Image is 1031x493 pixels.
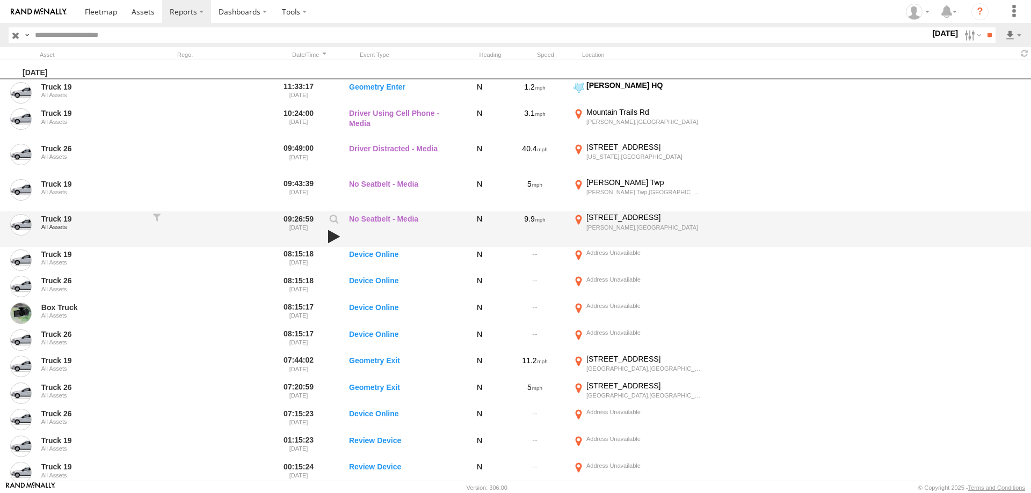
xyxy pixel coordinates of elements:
label: Search Query [23,27,31,43]
label: Click to View Event Location [571,178,706,211]
div: 5 [503,381,567,406]
i: ? [971,3,989,20]
div: [STREET_ADDRESS] [586,354,704,364]
a: Truck 19 [41,356,146,365]
div: N [461,381,498,406]
div: All Assets [41,339,146,345]
label: Click to View Event Location [571,407,706,432]
div: [PERSON_NAME] Twp [586,178,704,187]
label: 10:24:00 [DATE] [278,107,319,141]
div: 5 [503,178,567,211]
div: N [461,354,498,379]
div: N [461,212,498,246]
div: N [461,434,498,459]
label: Search Filter Options [960,27,983,43]
label: Review Device [349,434,456,459]
label: 09:26:59 [DATE] [278,212,319,246]
a: Truck 19 [41,436,146,445]
label: [DATE] [930,27,960,39]
div: All Assets [41,312,146,319]
div: All Assets [41,365,146,372]
label: Device Online [349,407,456,432]
label: 09:49:00 [DATE] [278,142,319,175]
div: N [461,107,498,141]
a: Truck 19 [41,462,146,472]
label: 09:43:39 [DATE] [278,178,319,211]
label: 08:15:17 [DATE] [278,328,319,352]
div: All Assets [41,418,146,425]
div: [US_STATE],[GEOGRAPHIC_DATA] [586,153,704,160]
div: 40.4 [503,142,567,175]
label: 11:33:17 [DATE] [278,80,319,105]
label: View Event Parameters [325,214,343,229]
div: All Assets [41,445,146,452]
label: Review Device [349,461,456,485]
a: Box Truck [41,303,146,312]
label: No Seatbelt - Media [349,178,456,211]
label: 07:44:02 [DATE] [278,354,319,379]
div: [PERSON_NAME],[GEOGRAPHIC_DATA] [586,118,704,126]
div: N [461,407,498,432]
div: Samantha Graf [902,4,933,20]
label: 00:15:24 [DATE] [278,461,319,485]
label: Driver Distracted - Media [349,142,456,175]
a: Truck 26 [41,409,146,418]
label: 08:15:18 [DATE] [278,248,319,273]
label: Click to View Event Location [571,301,706,326]
div: N [461,461,498,485]
div: Click to Sort [289,51,330,58]
label: Click to View Event Location [571,107,706,141]
label: Driver Using Cell Phone - Media [349,107,456,141]
a: Terms and Conditions [968,484,1025,491]
label: Device Online [349,328,456,352]
a: Truck 19 [41,214,146,224]
label: 07:20:59 [DATE] [278,381,319,406]
span: Refresh [1018,48,1031,58]
label: Device Online [349,301,456,326]
div: Mountain Trails Rd [586,107,704,117]
label: 07:15:23 [DATE] [278,407,319,432]
div: N [461,142,498,175]
div: 1.2 [503,80,567,105]
label: Click to View Event Location [571,434,706,459]
label: Click to View Event Location [571,354,706,379]
label: Geometry Exit [349,354,456,379]
a: Truck 19 [41,108,146,118]
a: Truck 26 [41,329,146,339]
label: 08:15:17 [DATE] [278,301,319,326]
div: All Assets [41,92,146,98]
a: Truck 19 [41,82,146,92]
a: Truck 26 [41,276,146,285]
div: All Assets [41,189,146,195]
div: All Assets [41,472,146,479]
a: Truck 26 [41,144,146,153]
div: [STREET_ADDRESS] [586,212,704,222]
div: 3.1 [503,107,567,141]
a: Truck 26 [41,382,146,392]
label: No Seatbelt - Media [349,212,456,246]
a: Truck 19 [41,179,146,189]
a: View Attached Media (Video) [325,229,343,244]
div: [GEOGRAPHIC_DATA],[GEOGRAPHIC_DATA] [586,365,704,372]
div: [STREET_ADDRESS] [586,142,704,152]
div: All Assets [41,119,146,125]
div: [GEOGRAPHIC_DATA],[GEOGRAPHIC_DATA] [586,392,704,399]
div: [STREET_ADDRESS] [586,381,704,391]
div: N [461,178,498,211]
div: N [461,80,498,105]
div: [PERSON_NAME],[GEOGRAPHIC_DATA] [586,224,704,231]
div: N [461,328,498,352]
div: All Assets [41,224,146,230]
img: rand-logo.svg [11,8,67,16]
div: 9.9 [503,212,567,246]
label: Device Online [349,248,456,273]
div: N [461,275,498,299]
label: Geometry Exit [349,381,456,406]
label: Click to View Event Location [571,461,706,485]
div: All Assets [41,153,146,160]
a: Truck 19 [41,249,146,259]
label: 01:15:23 [DATE] [278,434,319,459]
div: 11.2 [503,354,567,379]
div: © Copyright 2025 - [918,484,1025,491]
div: All Assets [41,392,146,399]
